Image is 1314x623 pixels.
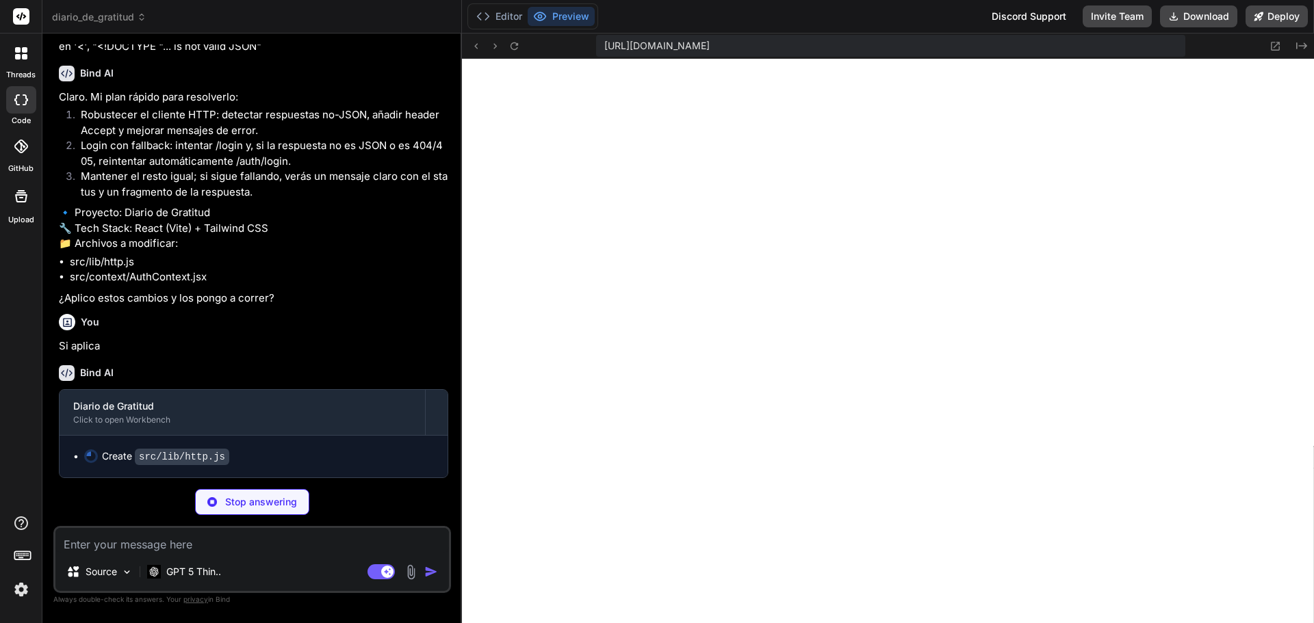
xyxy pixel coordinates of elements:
[6,69,36,81] label: threads
[70,138,448,169] li: Login con fallback: intentar /login y, si la respuesta no es JSON o es 404/405, reintentar automá...
[70,254,448,270] li: src/lib/http.js
[81,315,99,329] h6: You
[60,390,425,435] button: Diario de GratitudClick to open Workbench
[10,578,33,601] img: settings
[528,7,595,26] button: Preview
[225,495,297,509] p: Stop answering
[121,566,133,578] img: Pick Models
[86,565,117,579] p: Source
[1160,5,1237,27] button: Download
[1246,5,1308,27] button: Deploy
[424,565,438,579] img: icon
[183,595,208,603] span: privacy
[147,565,161,578] img: GPT 5 Thinking High
[59,291,448,306] p: ¿Aplico estos cambios y los pongo a correr?
[983,5,1074,27] div: Discord Support
[80,366,114,380] h6: Bind AI
[8,163,34,174] label: GitHub
[70,107,448,138] li: Robustecer el cliente HTTP: detectar respuestas no-JSON, añadir header Accept y mejorar mensajes ...
[8,214,34,226] label: Upload
[403,564,419,580] img: attachment
[1083,5,1152,27] button: Invite Team
[59,90,448,105] p: Claro. Mi plan rápido para resolverlo:
[135,449,229,465] code: src/lib/http.js
[59,339,448,354] p: Si aplica
[52,10,146,24] span: diario_de_gratitud
[80,66,114,80] h6: Bind AI
[102,449,229,464] div: Create
[12,115,31,127] label: code
[59,205,448,252] p: 🔹 Proyecto: Diario de Gratitud 🔧 Tech Stack: React (Vite) + Tailwind CSS 📁 Archivos a modificar:
[462,59,1314,623] iframe: Preview
[73,414,411,425] div: Click to open Workbench
[70,269,448,285] li: src/context/AuthContext.jsx
[166,565,221,579] p: GPT 5 Thin..
[73,399,411,413] div: Diario de Gratitud
[471,7,528,26] button: Editor
[604,39,710,53] span: [URL][DOMAIN_NAME]
[53,593,451,606] p: Always double-check its answers. Your in Bind
[70,169,448,200] li: Mantener el resto igual; si sigue fallando, verás un mensaje claro con el status y un fragmento d...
